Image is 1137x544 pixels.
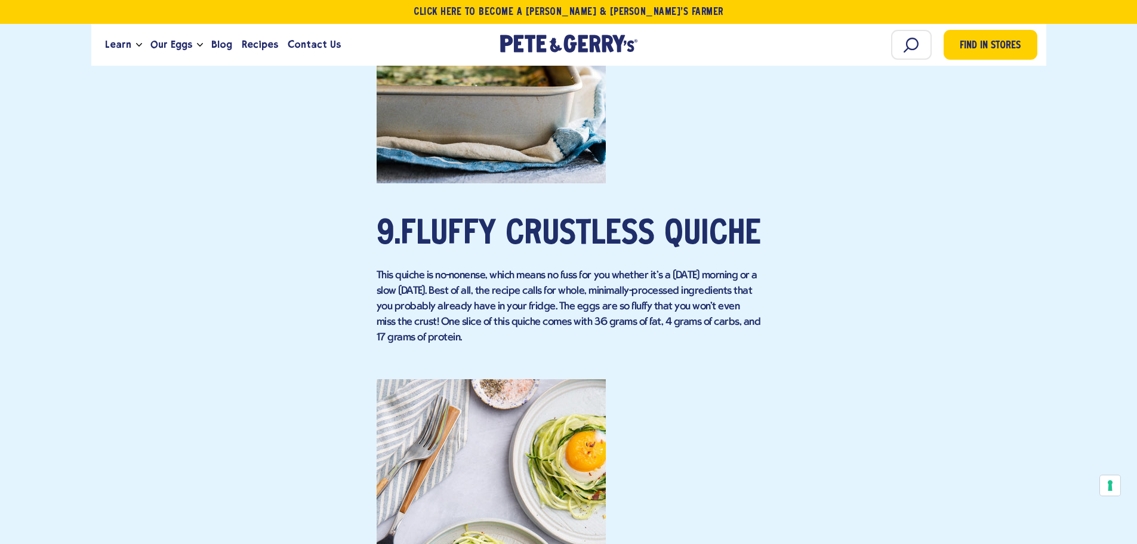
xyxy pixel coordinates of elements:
[150,37,192,52] span: Our Eggs
[288,37,341,52] span: Contact Us
[891,30,932,60] input: Search
[100,29,136,61] a: Learn
[146,29,197,61] a: Our Eggs
[207,29,237,61] a: Blog
[944,30,1037,60] a: Find in Stores
[283,29,346,61] a: Contact Us
[237,29,283,61] a: Recipes
[400,219,761,252] a: Fluffy Crustless Quiche
[105,37,131,52] span: Learn
[211,37,232,52] span: Blog
[242,37,278,52] span: Recipes
[1100,475,1120,496] button: Your consent preferences for tracking technologies
[197,43,203,47] button: Open the dropdown menu for Our Eggs
[377,268,761,346] p: This quiche is no-nonense, which means no fuss for you whether it's a [DATE] morning or a slow [D...
[377,217,761,253] h2: 9.
[960,38,1021,54] span: Find in Stores
[136,43,142,47] button: Open the dropdown menu for Learn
